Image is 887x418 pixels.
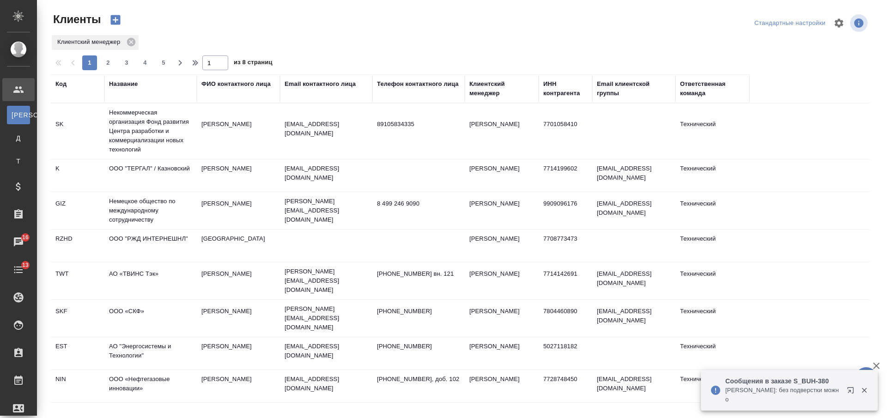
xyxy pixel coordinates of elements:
[539,230,592,262] td: 7708773473
[539,265,592,297] td: 7714142691
[597,79,671,98] div: Email клиентской группы
[52,35,139,50] div: Клиентский менеджер
[12,133,25,143] span: Д
[2,230,35,254] a: 16
[539,194,592,227] td: 9909096176
[197,370,280,402] td: [PERSON_NAME]
[197,302,280,334] td: [PERSON_NAME]
[377,269,460,279] p: [PHONE_NUMBER] вн. 121
[543,79,588,98] div: ИНН контрагента
[55,79,67,89] div: Код
[675,159,749,192] td: Технический
[377,342,460,351] p: [PHONE_NUMBER]
[592,302,675,334] td: [EMAIL_ADDRESS][DOMAIN_NAME]
[51,265,104,297] td: TWT
[377,79,459,89] div: Телефон контактного лица
[592,370,675,402] td: [EMAIL_ADDRESS][DOMAIN_NAME]
[197,337,280,370] td: [PERSON_NAME]
[539,159,592,192] td: 7714199602
[592,194,675,227] td: [EMAIL_ADDRESS][DOMAIN_NAME]
[465,370,539,402] td: [PERSON_NAME]
[12,110,25,120] span: [PERSON_NAME]
[828,12,850,34] span: Настроить таблицу
[285,164,368,182] p: [EMAIL_ADDRESS][DOMAIN_NAME]
[539,302,592,334] td: 7804460890
[841,381,863,403] button: Открыть в новой вкладке
[104,302,197,334] td: ООО «СКФ»
[285,197,368,224] p: [PERSON_NAME][EMAIL_ADDRESS][DOMAIN_NAME]
[592,265,675,297] td: [EMAIL_ADDRESS][DOMAIN_NAME]
[119,58,134,67] span: 3
[752,16,828,30] div: split button
[104,230,197,262] td: ООО "РЖД ИНТЕРНЕШНЛ"
[104,192,197,229] td: Немецкое общество по международному сотрудничеству
[51,194,104,227] td: GIZ
[51,337,104,370] td: EST
[855,367,878,390] button: 🙏
[465,115,539,147] td: [PERSON_NAME]
[234,57,273,70] span: из 8 страниц
[285,304,368,332] p: [PERSON_NAME][EMAIL_ADDRESS][DOMAIN_NAME]
[201,79,271,89] div: ФИО контактного лица
[12,157,25,166] span: Т
[285,375,368,393] p: [EMAIL_ADDRESS][DOMAIN_NAME]
[539,115,592,147] td: 7701058410
[197,265,280,297] td: [PERSON_NAME]
[156,58,171,67] span: 5
[725,386,841,404] p: [PERSON_NAME]: без подверстки можно
[119,55,134,70] button: 3
[465,159,539,192] td: [PERSON_NAME]
[377,199,460,208] p: 8 499 246 9090
[285,267,368,295] p: [PERSON_NAME][EMAIL_ADDRESS][DOMAIN_NAME]
[465,194,539,227] td: [PERSON_NAME]
[101,55,115,70] button: 2
[51,370,104,402] td: NIN
[285,120,368,138] p: [EMAIL_ADDRESS][DOMAIN_NAME]
[285,342,368,360] p: [EMAIL_ADDRESS][DOMAIN_NAME]
[465,265,539,297] td: [PERSON_NAME]
[855,386,874,394] button: Закрыть
[51,12,101,27] span: Клиенты
[7,129,30,147] a: Д
[675,194,749,227] td: Технический
[377,120,460,129] p: 89105834335
[675,302,749,334] td: Технический
[17,260,34,270] span: 13
[465,337,539,370] td: [PERSON_NAME]
[7,152,30,170] a: Т
[465,230,539,262] td: [PERSON_NAME]
[104,159,197,192] td: ООО "ТЕРГАЛ" / Казновский
[51,115,104,147] td: SK
[51,159,104,192] td: K
[104,265,197,297] td: АО «ТВИНС Тэк»
[109,79,138,89] div: Название
[675,370,749,402] td: Технический
[850,14,869,32] span: Посмотреть информацию
[675,230,749,262] td: Технический
[725,376,841,386] p: Сообщения в заказе S_BUH-380
[675,115,749,147] td: Технический
[539,370,592,402] td: 7728748450
[138,58,152,67] span: 4
[197,194,280,227] td: [PERSON_NAME]
[51,230,104,262] td: RZHD
[675,265,749,297] td: Технический
[469,79,534,98] div: Клиентский менеджер
[101,58,115,67] span: 2
[377,375,460,384] p: [PHONE_NUMBER], доб. 102
[465,302,539,334] td: [PERSON_NAME]
[197,115,280,147] td: [PERSON_NAME]
[138,55,152,70] button: 4
[675,337,749,370] td: Технический
[104,12,127,28] button: Создать
[104,370,197,402] td: ООО «Нефтегазовые инновации»
[197,230,280,262] td: [GEOGRAPHIC_DATA]
[539,337,592,370] td: 5027118182
[156,55,171,70] button: 5
[104,337,197,370] td: АО "Энергосистемы и Технологии"
[57,37,123,47] p: Клиентский менеджер
[51,302,104,334] td: SKF
[197,159,280,192] td: [PERSON_NAME]
[7,106,30,124] a: [PERSON_NAME]
[680,79,745,98] div: Ответственная команда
